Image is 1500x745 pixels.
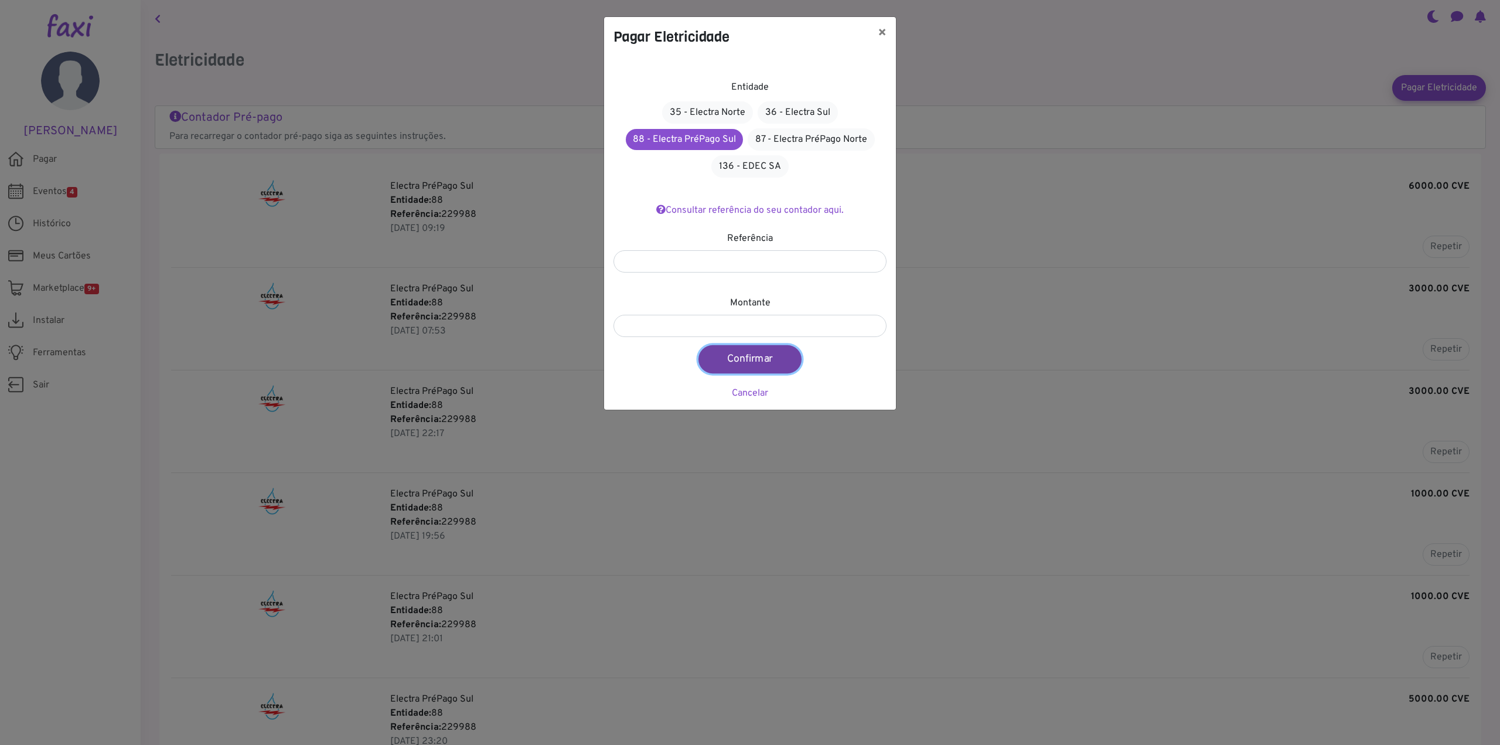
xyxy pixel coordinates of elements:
a: Cancelar [732,387,768,399]
a: 36 - Electra Sul [758,101,838,124]
label: Entidade [731,80,769,94]
a: 87 - Electra PréPago Norte [748,128,875,151]
h4: Pagar Eletricidade [613,26,729,47]
label: Montante [730,296,771,310]
a: 136 - EDEC SA [711,155,789,178]
button: × [868,17,896,50]
a: 88 - Electra PréPago Sul [626,129,743,150]
a: 35 - Electra Norte [662,101,753,124]
button: Confirmar [698,345,802,373]
a: Consultar referência do seu contador aqui. [656,205,844,216]
label: Referência [727,232,773,246]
